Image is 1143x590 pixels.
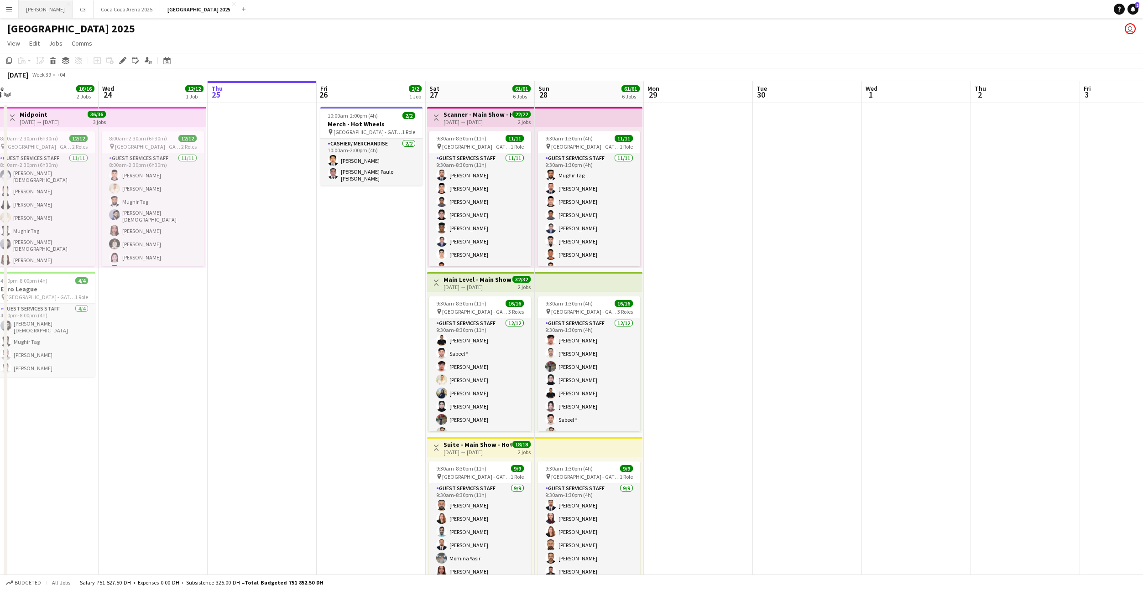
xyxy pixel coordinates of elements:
a: 2 [1127,4,1138,15]
span: [GEOGRAPHIC_DATA] - GATE 7 [334,129,402,135]
span: 4:00pm-8:00pm (4h) [0,277,47,284]
button: C3 [73,0,94,18]
span: Sun [538,84,549,93]
a: Edit [26,37,43,49]
app-card-role: Guest Services Staff12/129:30am-8:30pm (11h)[PERSON_NAME]Sabeel *[PERSON_NAME][PERSON_NAME][PERSO... [429,318,531,495]
span: 30 [755,89,767,100]
div: [DATE] → [DATE] [444,119,511,125]
span: 26 [319,89,328,100]
span: 3 Roles [617,308,633,315]
div: [DATE] → [DATE] [444,449,511,455]
h3: Scanner - Main Show - Hot Wheels [444,110,511,119]
span: Sat [429,84,439,93]
span: 1 Role [402,129,415,135]
span: Edit [29,39,40,47]
h3: Suite - Main Show - Hot Wheels [444,440,511,449]
span: 2/2 [402,112,415,119]
span: 9:30am-1:30pm (4h) [545,465,593,472]
div: [DATE] → [DATE] [20,119,59,125]
span: [GEOGRAPHIC_DATA] - GATE 7 [551,308,617,315]
a: View [4,37,24,49]
span: 2/2 [409,85,422,92]
span: 9/9 [511,465,524,472]
span: 1 Role [75,294,88,300]
span: 9:30am-8:30pm (11h) [436,135,486,142]
span: 1 Role [620,473,633,480]
span: 16/16 [506,300,524,307]
span: 12/12 [178,135,197,142]
span: Fri [1084,84,1091,93]
div: 6 Jobs [622,93,639,100]
button: Budgeted [5,578,42,588]
span: Tue [757,84,767,93]
span: 24 [101,89,114,100]
span: 10:00am-2:00pm (4h) [328,112,378,119]
span: 29 [646,89,659,100]
span: Comms [72,39,92,47]
span: [GEOGRAPHIC_DATA] - GATE 7 [442,473,511,480]
span: Fri [320,84,328,93]
button: [GEOGRAPHIC_DATA] 2025 [160,0,238,18]
app-card-role: Guest Services Staff11/119:30am-8:30pm (11h)[PERSON_NAME][PERSON_NAME][PERSON_NAME][PERSON_NAME][... [429,153,531,316]
span: [GEOGRAPHIC_DATA] - GATE 7 [551,143,620,150]
span: [GEOGRAPHIC_DATA] - GATE 7 [551,473,620,480]
span: 9:30am-8:30pm (11h) [436,465,486,472]
span: 1 Role [511,143,524,150]
span: 9:30am-1:30pm (4h) [545,135,593,142]
span: Thu [975,84,986,93]
div: 10:00am-2:00pm (4h)2/2Merch - Hot Wheels [GEOGRAPHIC_DATA] - GATE 71 RoleCashier/ Merchandise2/21... [320,107,423,186]
span: 1 Role [620,143,633,150]
span: Total Budgeted 751 852.50 DH [245,579,324,586]
span: 9/9 [620,465,633,472]
app-card-role: Guest Services Staff11/119:30am-1:30pm (4h)Mughir Tag[PERSON_NAME][PERSON_NAME][PERSON_NAME][PERS... [538,153,640,316]
app-card-role: Cashier/ Merchandise2/210:00am-2:00pm (4h)[PERSON_NAME][PERSON_NAME] Paulo [PERSON_NAME] [320,139,423,186]
app-job-card: 9:30am-8:30pm (11h)11/11 [GEOGRAPHIC_DATA] - GATE 71 RoleGuest Services Staff11/119:30am-8:30pm (... [429,131,531,266]
span: 12/12 [185,85,204,92]
span: 3 Roles [508,308,524,315]
div: +04 [57,71,65,78]
span: Jobs [49,39,63,47]
span: 2 Roles [181,143,197,150]
div: Salary 751 527.50 DH + Expenses 0.00 DH + Subsistence 325.00 DH = [80,579,324,586]
span: View [7,39,20,47]
app-job-card: 9:30am-1:30pm (4h)16/16 [GEOGRAPHIC_DATA] - GATE 73 RolesGuest Services Staff12/129:30am-1:30pm (... [538,296,640,431]
div: 2 jobs [518,283,531,290]
app-job-card: 9:30am-1:30pm (4h)11/11 [GEOGRAPHIC_DATA] - GATE 71 RoleGuest Services Staff11/119:30am-1:30pm (4... [538,131,640,266]
span: [GEOGRAPHIC_DATA] - GATE 7 [115,143,181,150]
span: 1 Role [511,473,524,480]
span: 3 [1082,89,1091,100]
div: 3 jobs [93,118,106,125]
span: 28 [537,89,549,100]
span: Budgeted [15,580,41,586]
span: 4/4 [75,277,88,284]
span: 61/61 [512,85,531,92]
div: 2 jobs [518,448,531,455]
span: Wed [102,84,114,93]
span: [GEOGRAPHIC_DATA] - GATE 7 [6,294,75,300]
app-card-role: Guest Services Staff12/129:30am-1:30pm (4h)[PERSON_NAME][PERSON_NAME][PERSON_NAME][PERSON_NAME][P... [538,318,640,495]
div: 6 Jobs [513,93,530,100]
div: 8:00am-2:30pm (6h30m)12/12 [GEOGRAPHIC_DATA] - GATE 72 RolesGuest Services Staff11/118:00am-2:30p... [102,131,204,266]
span: Mon [647,84,659,93]
span: Thu [211,84,223,93]
div: 2 jobs [518,118,531,125]
span: 8:00am-2:30pm (6h30m) [109,135,167,142]
button: [PERSON_NAME] [19,0,73,18]
span: [GEOGRAPHIC_DATA] - GATE 7 [442,143,511,150]
span: 25 [210,89,223,100]
span: 27 [428,89,439,100]
span: 32/32 [512,276,531,283]
span: 11/11 [615,135,633,142]
span: Week 39 [30,71,53,78]
span: 9:30am-1:30pm (4h) [545,300,593,307]
span: 1 [864,89,877,100]
app-job-card: 9:30am-8:30pm (11h)16/16 [GEOGRAPHIC_DATA] - GATE 73 RolesGuest Services Staff12/129:30am-8:30pm ... [429,296,531,431]
span: 16/16 [615,300,633,307]
h1: [GEOGRAPHIC_DATA] 2025 [7,22,135,36]
span: [GEOGRAPHIC_DATA] - GATE 7 [442,308,508,315]
div: [DATE] [7,70,28,79]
